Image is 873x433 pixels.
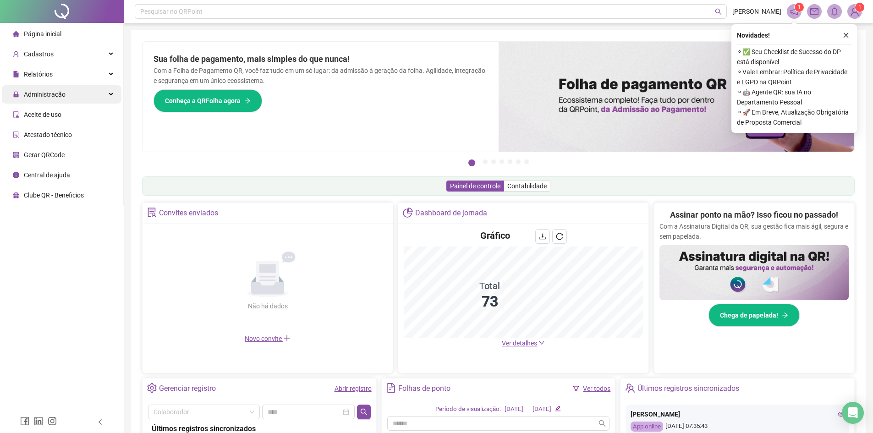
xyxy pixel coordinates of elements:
span: ⚬ ✅ Seu Checklist de Sucesso do DP está disponível [737,47,851,67]
span: gift [13,192,19,198]
div: Período de visualização: [435,405,501,414]
div: Open Intercom Messenger [842,402,864,424]
span: Aceite de uso [24,111,61,118]
span: file-text [386,383,396,393]
img: banner%2F8d14a306-6205-4263-8e5b-06e9a85ad873.png [499,42,855,152]
button: 7 [524,159,529,164]
span: Página inicial [24,30,61,38]
span: Cadastros [24,50,54,58]
button: 4 [500,159,504,164]
span: user-add [13,51,19,57]
img: 91031 [848,5,862,18]
span: instagram [48,417,57,426]
span: Relatórios [24,71,53,78]
div: Gerenciar registro [159,381,216,396]
span: down [538,340,545,346]
div: [DATE] 07:35:43 [631,422,844,432]
span: qrcode [13,152,19,158]
span: pie-chart [403,208,412,217]
span: ⚬ Vale Lembrar: Política de Privacidade e LGPD na QRPoint [737,67,851,87]
img: banner%2F02c71560-61a6-44d4-94b9-c8ab97240462.png [659,245,849,300]
span: filter [573,385,579,392]
span: 1 [858,4,862,11]
span: arrow-right [244,98,251,104]
span: team [625,383,635,393]
span: info-circle [13,172,19,178]
sup: Atualize o seu contato no menu Meus Dados [855,3,864,12]
div: Últimos registros sincronizados [637,381,739,396]
span: Conheça a QRFolha agora [165,96,241,106]
span: notification [790,7,798,16]
span: reload [556,233,563,240]
a: Abrir registro [335,385,372,392]
div: [DATE] [533,405,551,414]
div: [DATE] [505,405,523,414]
span: Administração [24,91,66,98]
span: facebook [20,417,29,426]
span: search [360,408,368,416]
span: [PERSON_NAME] [732,6,781,16]
span: solution [147,208,157,217]
span: home [13,31,19,37]
span: setting [147,383,157,393]
span: close [843,32,849,38]
h2: Assinar ponto na mão? Isso ficou no passado! [670,208,838,221]
a: Ver todos [583,385,610,392]
button: 2 [483,159,488,164]
div: Não há dados [225,301,310,311]
span: Gerar QRCode [24,151,65,159]
h4: Gráfico [480,229,510,242]
span: Contabilidade [507,182,547,190]
span: eye [838,411,844,417]
span: bell [830,7,839,16]
span: Novo convite [245,335,291,342]
span: Novidades ! [737,30,770,40]
h2: Sua folha de pagamento, mais simples do que nunca! [154,53,488,66]
span: solution [13,132,19,138]
span: file [13,71,19,77]
span: left [97,419,104,425]
a: Ver detalhes down [502,340,545,347]
button: 6 [516,159,521,164]
button: 1 [468,159,475,166]
button: 5 [508,159,512,164]
div: Dashboard de jornada [415,205,487,221]
span: mail [810,7,818,16]
div: Convites enviados [159,205,218,221]
div: App online [631,422,663,432]
span: 1 [798,4,801,11]
span: plus [283,334,291,342]
button: 3 [491,159,496,164]
span: edit [555,406,561,411]
span: Central de ajuda [24,171,70,179]
p: Com a Folha de Pagamento QR, você faz tudo em um só lugar: da admissão à geração da folha. Agilid... [154,66,488,86]
div: [PERSON_NAME] [631,409,844,419]
div: - [527,405,529,414]
span: Painel de controle [450,182,500,190]
span: Atestado técnico [24,131,72,138]
span: Chega de papelada! [720,310,778,320]
span: ⚬ 🚀 Em Breve, Atualização Obrigatória de Proposta Comercial [737,107,851,127]
span: search [715,8,722,15]
sup: 1 [795,3,804,12]
span: search [598,420,606,427]
span: ⚬ 🤖 Agente QR: sua IA no Departamento Pessoal [737,87,851,107]
div: Folhas de ponto [398,381,450,396]
button: Conheça a QRFolha agora [154,89,262,112]
span: linkedin [34,417,43,426]
button: Chega de papelada! [708,304,800,327]
span: lock [13,91,19,98]
p: Com a Assinatura Digital da QR, sua gestão fica mais ágil, segura e sem papelada. [659,221,849,241]
span: audit [13,111,19,118]
span: download [539,233,546,240]
span: Clube QR - Beneficios [24,192,84,199]
span: Ver detalhes [502,340,537,347]
span: arrow-right [782,312,788,318]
